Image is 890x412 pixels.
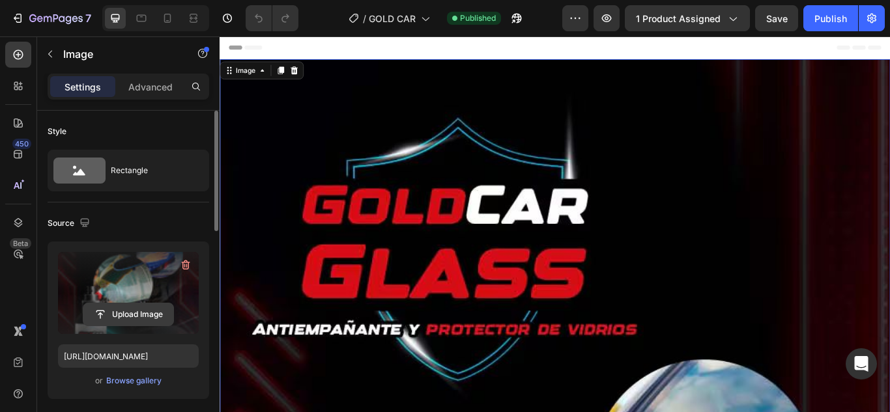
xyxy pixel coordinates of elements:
[58,344,199,368] input: https://example.com/image.jpg
[220,36,890,412] iframe: Design area
[460,12,496,24] span: Published
[814,12,847,25] div: Publish
[363,12,366,25] span: /
[625,5,750,31] button: 1 product assigned
[48,215,93,232] div: Source
[65,80,101,94] p: Settings
[846,348,877,379] div: Open Intercom Messenger
[63,46,174,62] p: Image
[803,5,858,31] button: Publish
[5,5,97,31] button: 7
[106,374,162,387] button: Browse gallery
[369,12,416,25] span: GOLD CAR
[766,13,788,24] span: Save
[755,5,798,31] button: Save
[95,373,103,389] span: or
[128,80,173,94] p: Advanced
[10,238,31,249] div: Beta
[111,156,190,185] div: Rectangle
[246,5,298,31] div: Undo/Redo
[48,126,66,137] div: Style
[106,375,162,387] div: Browse gallery
[12,139,31,149] div: 450
[85,10,91,26] p: 7
[636,12,721,25] span: 1 product assigned
[83,303,174,326] button: Upload Image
